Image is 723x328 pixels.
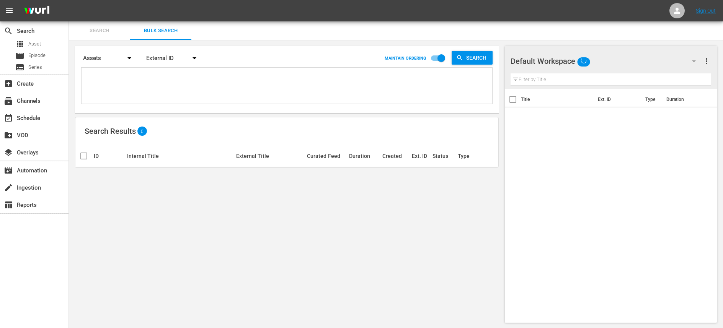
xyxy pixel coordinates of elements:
[702,57,711,66] span: more_vert
[4,183,13,192] span: Ingestion
[15,51,24,60] span: Episode
[463,51,493,65] span: Search
[511,50,703,72] div: Default Workspace
[28,40,41,48] span: Asset
[4,79,13,88] span: Create
[137,128,147,134] span: 0
[135,26,187,35] span: Bulk Search
[4,131,13,140] span: VOD
[521,89,593,110] th: Title
[18,2,55,20] img: ans4CAIJ8jUAAAAAAAAAAAAAAAAAAAAAAAAgQb4GAAAAAAAAAAAAAAAAAAAAAAAAJMjXAAAAAAAAAAAAAAAAAAAAAAAAgAT5G...
[236,153,305,159] div: External Title
[4,148,13,157] span: Overlays
[702,52,711,70] button: more_vert
[15,63,24,72] span: Series
[4,96,13,106] span: Channels
[85,127,136,136] span: Search Results
[458,153,472,159] div: Type
[382,153,410,159] div: Created
[28,63,42,71] span: Series
[28,52,46,59] span: Episode
[662,89,708,110] th: Duration
[81,47,139,69] div: Assets
[641,89,662,110] th: Type
[696,8,716,14] a: Sign Out
[412,153,431,159] div: Ext. ID
[73,26,126,35] span: Search
[452,51,493,65] button: Search
[593,89,641,110] th: Ext. ID
[349,153,380,159] div: Duration
[94,153,125,159] div: ID
[127,153,233,159] div: Internal Title
[4,200,13,209] span: Reports
[4,26,13,36] span: Search
[15,39,24,49] span: Asset
[328,153,347,159] div: Feed
[4,114,13,123] span: Schedule
[146,47,204,69] div: External ID
[385,56,426,61] p: MAINTAIN ORDERING
[432,153,455,159] div: Status
[307,153,326,159] div: Curated
[4,166,13,175] span: Automation
[5,6,14,15] span: menu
